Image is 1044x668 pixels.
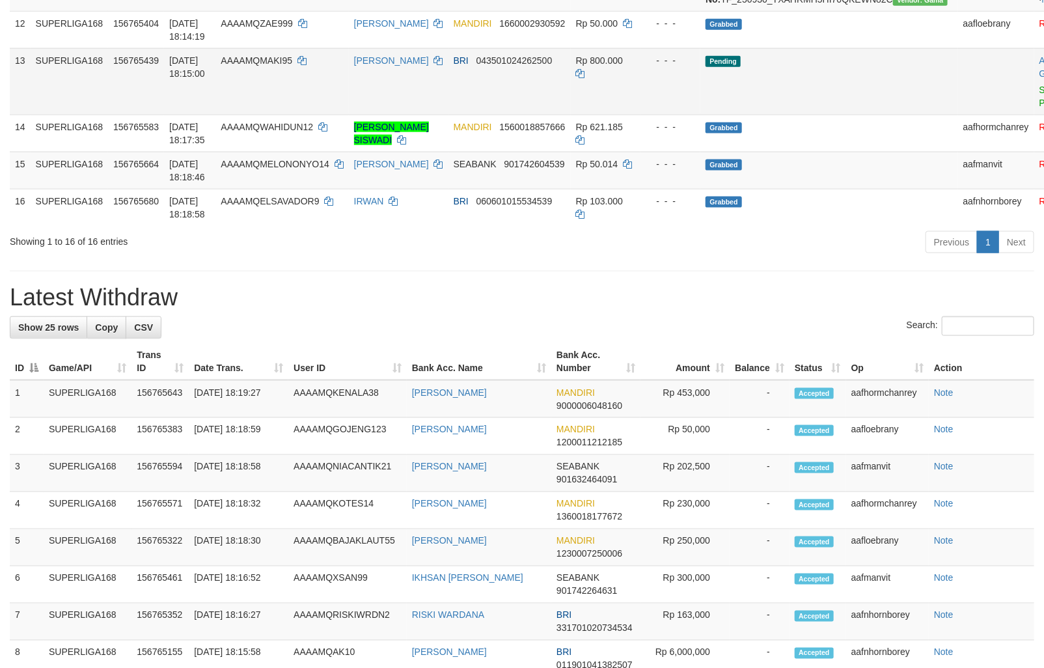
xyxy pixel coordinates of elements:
span: Accepted [795,536,834,548]
div: - - - [646,17,695,30]
th: ID: activate to sort column descending [10,343,44,380]
span: MANDIRI [556,387,595,398]
td: AAAAMQRISKIWRDN2 [288,604,407,641]
span: AAAAMQWAHIDUN12 [221,122,313,132]
td: aafloebrany [958,11,1034,48]
td: SUPERLIGA168 [44,418,131,455]
a: Note [934,387,954,398]
td: 156765643 [131,380,189,418]
th: Status: activate to sort column ascending [790,343,846,380]
td: - [730,492,790,529]
td: 156765461 [131,566,189,604]
span: Rp 621.185 [576,122,623,132]
td: SUPERLIGA168 [31,115,109,152]
td: Rp 163,000 [640,604,730,641]
a: 1 [977,231,999,253]
span: AAAAMQMAKI95 [221,55,292,66]
a: IKHSAN [PERSON_NAME] [412,573,523,583]
td: 3 [10,455,44,492]
td: 7 [10,604,44,641]
td: - [730,455,790,492]
td: 156765571 [131,492,189,529]
td: 1 [10,380,44,418]
td: aafnhornborey [846,604,929,641]
a: [PERSON_NAME] [412,499,487,509]
a: Note [934,647,954,658]
span: Copy 1360018177672 to clipboard [556,512,622,522]
a: Note [934,536,954,546]
span: Copy 901742604539 to clipboard [504,159,564,169]
td: AAAAMQNIACANTIK21 [288,455,407,492]
span: BRI [454,196,469,206]
td: aafmanvit [846,566,929,604]
td: 156765322 [131,529,189,566]
span: BRI [556,610,571,620]
td: SUPERLIGA168 [44,566,131,604]
td: aafloebrany [846,529,929,566]
td: SUPERLIGA168 [31,152,109,189]
td: 14 [10,115,31,152]
span: Copy 1560018857666 to clipboard [499,122,565,132]
td: SUPERLIGA168 [44,455,131,492]
td: SUPERLIGA168 [44,380,131,418]
span: MANDIRI [556,424,595,435]
td: Rp 202,500 [640,455,730,492]
span: 156765664 [113,159,159,169]
td: 5 [10,529,44,566]
th: Bank Acc. Name: activate to sort column ascending [407,343,551,380]
td: [DATE] 18:18:32 [189,492,288,529]
td: SUPERLIGA168 [31,189,109,226]
span: BRI [454,55,469,66]
span: SEABANK [454,159,497,169]
th: Action [929,343,1034,380]
th: Balance: activate to sort column ascending [730,343,790,380]
span: Grabbed [706,122,742,133]
td: - [730,566,790,604]
td: SUPERLIGA168 [31,48,109,115]
span: Grabbed [706,19,742,30]
td: [DATE] 18:18:30 [189,529,288,566]
span: Accepted [795,425,834,436]
td: 156765352 [131,604,189,641]
span: Accepted [795,499,834,510]
a: [PERSON_NAME] [412,424,487,435]
td: - [730,380,790,418]
span: CSV [134,322,153,333]
td: AAAAMQXSAN99 [288,566,407,604]
a: RISKI WARDANA [412,610,485,620]
span: Grabbed [706,197,742,208]
span: Show 25 rows [18,322,79,333]
span: Copy 901742264631 to clipboard [556,586,617,596]
a: Note [934,462,954,472]
span: Grabbed [706,160,742,171]
a: Note [934,610,954,620]
a: [PERSON_NAME] [354,55,429,66]
span: [DATE] 18:18:58 [169,196,205,219]
th: Date Trans.: activate to sort column ascending [189,343,288,380]
span: Copy 901632464091 to clipboard [556,475,617,485]
td: Rp 453,000 [640,380,730,418]
th: Amount: activate to sort column ascending [640,343,730,380]
td: - [730,529,790,566]
span: 156765583 [113,122,159,132]
td: Rp 230,000 [640,492,730,529]
a: Copy [87,316,126,339]
a: [PERSON_NAME] [354,159,429,169]
span: Copy 1200011212185 to clipboard [556,438,622,448]
div: Showing 1 to 16 of 16 entries [10,230,425,248]
th: User ID: activate to sort column ascending [288,343,407,380]
h1: Latest Withdraw [10,285,1034,311]
th: Op: activate to sort column ascending [846,343,929,380]
td: [DATE] 18:16:52 [189,566,288,604]
span: 156765680 [113,196,159,206]
td: aafmanvit [846,455,929,492]
span: [DATE] 18:17:35 [169,122,205,145]
td: aafmanvit [958,152,1034,189]
td: AAAAMQKENALA38 [288,380,407,418]
span: SEABANK [556,462,599,472]
td: 156765594 [131,455,189,492]
span: Copy 9000006048160 to clipboard [556,400,622,411]
a: Note [934,499,954,509]
span: MANDIRI [454,18,492,29]
label: Search: [907,316,1034,336]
